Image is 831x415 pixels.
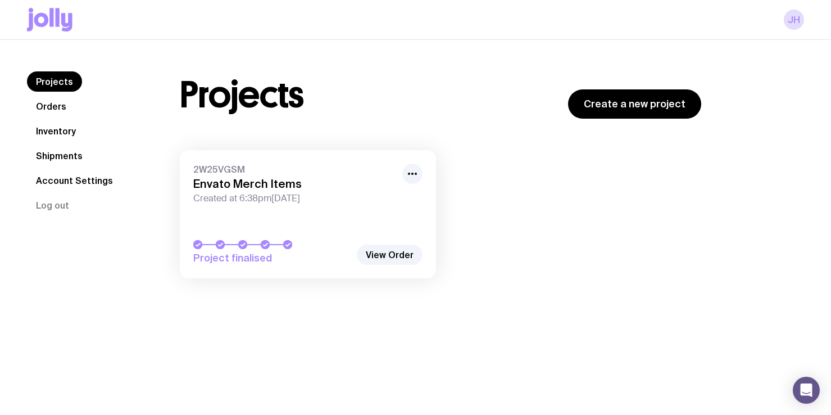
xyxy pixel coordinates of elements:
[793,377,820,404] div: Open Intercom Messenger
[27,170,122,191] a: Account Settings
[568,89,701,119] a: Create a new project
[784,10,804,30] a: JH
[193,177,396,191] h3: Envato Merch Items
[27,146,92,166] a: Shipments
[27,195,78,215] button: Log out
[27,71,82,92] a: Projects
[27,96,75,116] a: Orders
[357,245,423,265] a: View Order
[193,251,351,265] span: Project finalised
[193,164,396,175] span: 2W25VGSM
[27,121,85,141] a: Inventory
[180,150,436,278] a: 2W25VGSMEnvato Merch ItemsCreated at 6:38pm[DATE]Project finalised
[193,193,396,204] span: Created at 6:38pm[DATE]
[180,77,304,113] h1: Projects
